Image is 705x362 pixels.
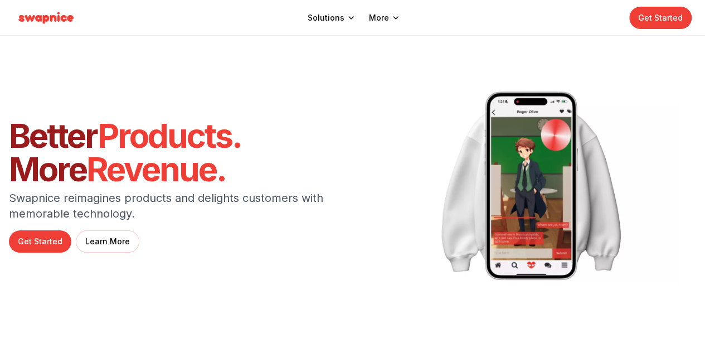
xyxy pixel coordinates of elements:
[369,12,400,23] button: More
[308,12,356,23] button: Solutions
[9,190,339,221] p: Swapnice reimagines products and delights customers with memorable technology.
[9,119,339,186] h1: Better More
[13,9,79,27] img: Swapnice Logo
[86,149,226,189] span: Revenue.
[76,230,139,253] a: Learn More
[9,230,71,253] a: Get Started
[98,115,241,156] span: Products.
[629,7,692,29] a: Get Started
[383,89,679,283] img: Teddy Smart Plush Toy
